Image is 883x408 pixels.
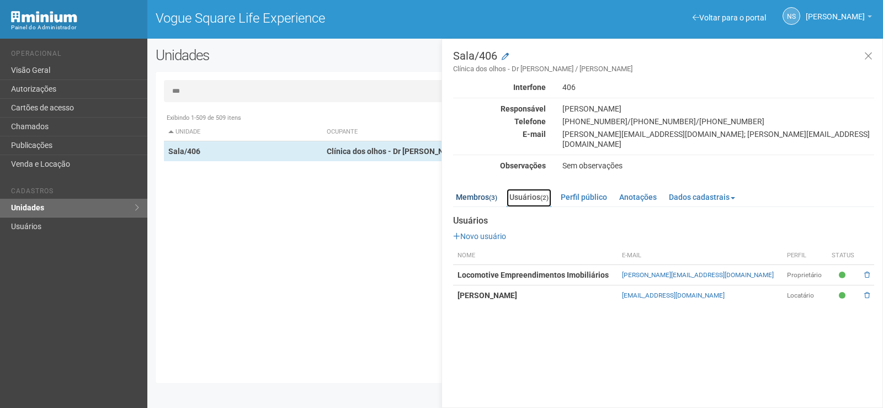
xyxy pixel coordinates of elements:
img: Minium [11,11,77,23]
div: [PERSON_NAME][EMAIL_ADDRESS][DOMAIN_NAME]; [PERSON_NAME][EMAIL_ADDRESS][DOMAIN_NAME] [554,129,882,149]
strong: Locomotive Empreendimentos Imobiliários [458,271,609,279]
strong: Clínica dos olhos - Dr [PERSON_NAME] / [PERSON_NAME] [327,147,528,156]
div: E-mail [445,129,554,139]
th: Ocupante: activate to sort column ascending [322,123,611,141]
strong: [PERSON_NAME] [458,291,517,300]
a: Membros(3) [453,189,500,205]
th: E-mail [618,247,783,265]
th: Perfil [783,247,827,265]
th: Status [827,247,860,265]
span: Nicolle Silva [806,2,865,21]
a: [PERSON_NAME][EMAIL_ADDRESS][DOMAIN_NAME] [622,271,774,279]
span: Ativo [839,271,848,280]
h2: Unidades [156,47,446,63]
td: Locatário [783,285,827,306]
th: Nome [453,247,618,265]
a: NS [783,7,800,25]
a: Dados cadastrais [666,189,738,205]
div: [PERSON_NAME] [554,104,882,114]
a: Modificar a unidade [502,51,509,62]
a: Anotações [616,189,659,205]
div: [PHONE_NUMBER]/[PHONE_NUMBER]/[PHONE_NUMBER] [554,116,882,126]
a: Perfil público [558,189,610,205]
div: 406 [554,82,882,92]
a: Novo usuário [453,232,506,241]
div: Responsável [445,104,554,114]
h1: Vogue Square Life Experience [156,11,507,25]
div: Interfone [445,82,554,92]
small: Clínica dos olhos - Dr [PERSON_NAME] / [PERSON_NAME] [453,64,874,74]
div: Painel do Administrador [11,23,139,33]
a: [EMAIL_ADDRESS][DOMAIN_NAME] [622,292,725,299]
div: Sem observações [554,161,882,171]
li: Cadastros [11,187,139,199]
small: (2) [540,194,549,202]
div: Telefone [445,116,554,126]
a: Usuários(2) [507,189,551,207]
a: Voltar para o portal [693,13,766,22]
th: Unidade: activate to sort column descending [164,123,323,141]
li: Operacional [11,50,139,61]
strong: Usuários [453,216,874,226]
h3: Sala/406 [453,50,874,74]
strong: Sala/406 [168,147,200,156]
a: [PERSON_NAME] [806,14,872,23]
small: (3) [489,194,497,202]
td: Proprietário [783,265,827,285]
span: Ativo [839,291,848,300]
div: Observações [445,161,554,171]
div: Exibindo 1-509 de 509 itens [164,113,866,123]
